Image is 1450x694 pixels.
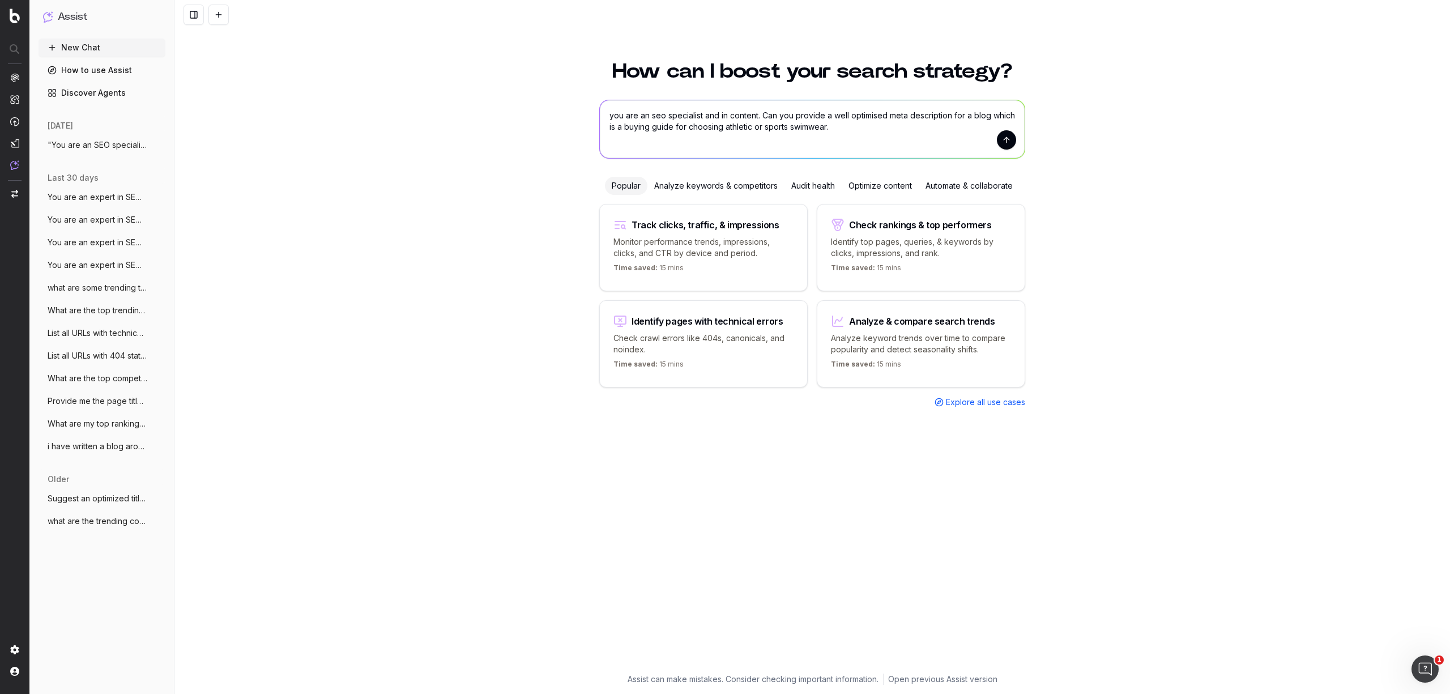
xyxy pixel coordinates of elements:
[39,136,165,154] button: "You are an SEO specialist. Write metada
[43,9,161,25] button: Assist
[784,177,842,195] div: Audit health
[39,301,165,320] button: What are the top trending topics for run
[842,177,919,195] div: Optimize content
[48,516,147,527] span: what are the trending content topics aro
[10,95,19,104] img: Intelligence
[48,327,147,339] span: List all URLs with technical errors
[39,39,165,57] button: New Chat
[613,236,794,259] p: Monitor performance trends, impressions, clicks, and CTR by device and period.
[48,493,147,504] span: Suggest an optimized title and descripti
[39,489,165,508] button: Suggest an optimized title and descripti
[831,236,1011,259] p: Identify top pages, queries, & keywords by clicks, impressions, and rank.
[628,674,878,685] p: Assist can make mistakes. Consider checking important information.
[10,645,19,654] img: Setting
[10,8,20,23] img: Botify logo
[48,282,147,293] span: what are some trending topics that would
[39,392,165,410] button: Provide me the page title and a table of
[48,259,147,271] span: You are an expert in SEO and structured
[48,191,147,203] span: You are an expert in SEO and content str
[919,177,1020,195] div: Automate & collaborate
[39,233,165,252] button: You are an expert in SEO and structured
[58,9,87,25] h1: Assist
[831,333,1011,355] p: Analyze keyword trends over time to compare popularity and detect seasonality shifts.
[39,256,165,274] button: You are an expert in SEO and structured
[39,512,165,530] button: what are the trending content topics aro
[605,177,647,195] div: Popular
[11,190,18,198] img: Switch project
[1411,655,1439,683] iframe: Intercom live chat
[831,360,901,373] p: 15 mins
[39,279,165,297] button: what are some trending topics that would
[39,369,165,388] button: What are the top competitors ranking for
[48,373,147,384] span: What are the top competitors ranking for
[48,441,147,452] span: i have written a blog around what to wea
[39,84,165,102] a: Discover Agents
[849,220,992,229] div: Check rankings & top performers
[647,177,784,195] div: Analyze keywords & competitors
[632,220,779,229] div: Track clicks, traffic, & impressions
[1435,655,1444,665] span: 1
[10,139,19,148] img: Studio
[613,360,684,373] p: 15 mins
[946,397,1025,408] span: Explore all use cases
[10,667,19,676] img: My account
[849,317,995,326] div: Analyze & compare search trends
[831,263,901,277] p: 15 mins
[39,437,165,455] button: i have written a blog around what to wea
[39,324,165,342] button: List all URLs with technical errors
[613,360,658,368] span: Time saved:
[613,333,794,355] p: Check crawl errors like 404s, canonicals, and noindex.
[599,61,1025,82] h1: How can I boost your search strategy?
[39,211,165,229] button: You are an expert in SEO and structure
[10,73,19,82] img: Analytics
[48,120,73,131] span: [DATE]
[10,117,19,126] img: Activation
[935,397,1025,408] a: Explore all use cases
[48,474,69,485] span: older
[39,415,165,433] button: What are my top ranking pages?
[48,418,147,429] span: What are my top ranking pages?
[632,317,783,326] div: Identify pages with technical errors
[48,139,147,151] span: "You are an SEO specialist. Write metada
[831,263,875,272] span: Time saved:
[48,305,147,316] span: What are the top trending topics for run
[48,172,99,184] span: last 30 days
[48,237,147,248] span: You are an expert in SEO and structured
[48,350,147,361] span: List all URLs with 404 status code from
[613,263,684,277] p: 15 mins
[10,160,19,170] img: Assist
[48,395,147,407] span: Provide me the page title and a table of
[43,11,53,22] img: Assist
[831,360,875,368] span: Time saved:
[39,188,165,206] button: You are an expert in SEO and content str
[600,100,1025,158] textarea: you are an seo specialist and in content. Can you provide a well optimised meta description for a...
[39,61,165,79] a: How to use Assist
[888,674,997,685] a: Open previous Assist version
[48,214,147,225] span: You are an expert in SEO and structure
[613,263,658,272] span: Time saved:
[39,347,165,365] button: List all URLs with 404 status code from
